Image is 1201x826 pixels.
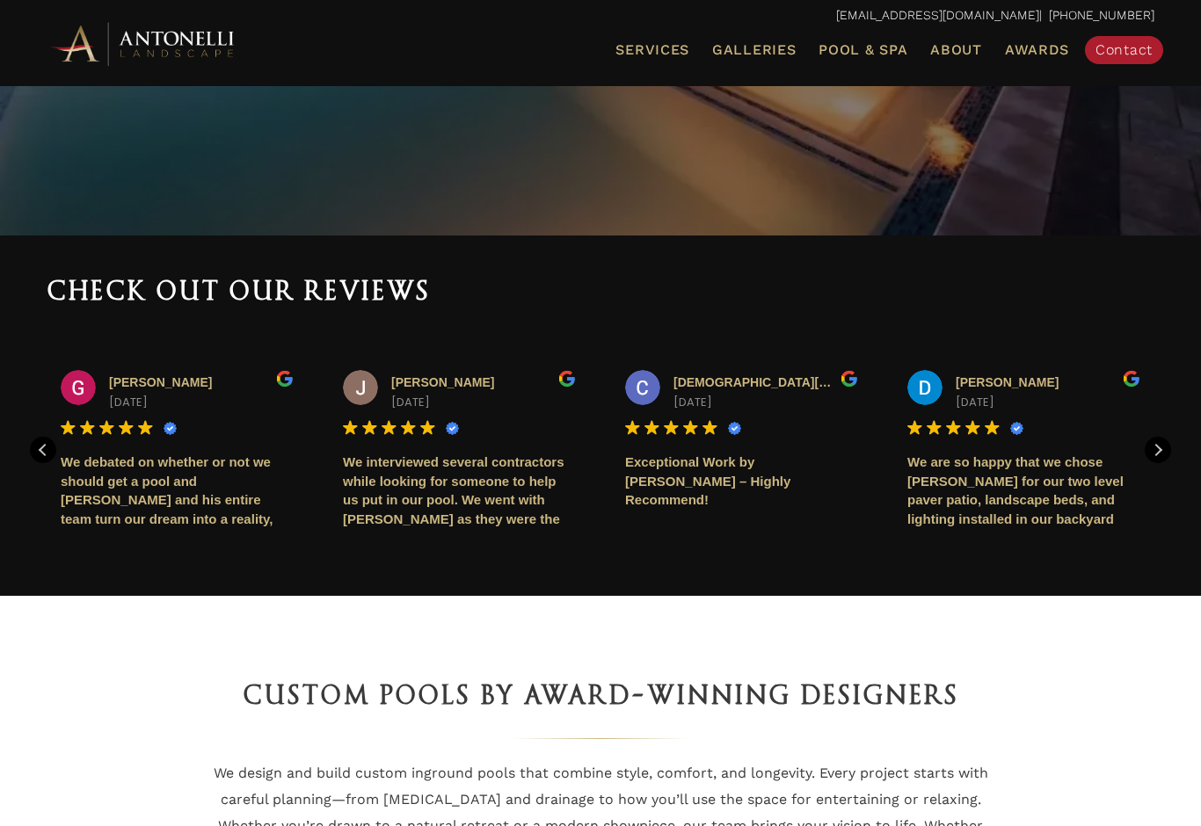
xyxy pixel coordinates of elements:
[956,395,1140,410] div: [DATE]
[47,4,1154,27] p: | [PHONE_NUMBER]
[702,420,717,435] img: Google
[391,395,576,410] div: [DATE]
[712,41,796,58] span: Galleries
[420,420,435,435] img: Google
[625,453,858,529] div: Exceptional Work by [PERSON_NAME] – Highly Recommend! I hired [PERSON_NAME] Landscaping for a com...
[343,453,576,529] div: We interviewed several contractors while looking for someone to help us put in our pool. We went ...
[343,420,358,435] img: Google
[907,453,1140,529] div: We are so happy that we chose [PERSON_NAME] for our two level paver patio, landscape beds, and li...
[362,420,377,435] img: Google
[1145,437,1171,463] div: Next review
[109,395,294,410] div: [DATE]
[946,420,961,435] img: Google
[819,41,907,58] span: Pool & Spa
[664,420,679,435] img: Google
[705,39,803,62] a: Galleries
[927,420,942,435] img: Google
[1095,41,1153,58] span: Contact
[907,420,922,435] img: Google
[836,8,1039,22] a: [EMAIL_ADDRESS][DOMAIN_NAME]
[930,43,982,57] span: About
[30,437,56,463] div: Previous review
[1005,41,1069,58] span: Awards
[276,370,294,388] img: Google
[47,276,431,306] span: Check out our reviews
[99,420,114,435] img: Google
[673,370,858,395] div: [DEMOGRAPHIC_DATA][PERSON_NAME]
[923,39,989,62] a: About
[985,420,1000,435] img: Google
[343,370,378,405] img: Josh Richards profile picture
[61,370,96,405] img: Gjon Dushaj profile picture
[61,453,294,529] div: We debated on whether or not we should get a pool and [PERSON_NAME] and his entire team turn our ...
[841,370,858,388] img: Google
[1123,370,1140,388] img: Google
[812,39,914,62] a: Pool & Spa
[644,420,659,435] img: Google
[61,420,76,435] img: Google
[625,370,660,405] img: Christian Palushaj profile picture
[80,420,95,435] img: Google
[998,39,1076,62] a: Awards
[683,420,698,435] img: Google
[401,420,416,435] img: Google
[907,370,943,405] img: Debbie Marvin profile picture
[47,19,240,68] img: Antonelli Horizontal Logo
[243,680,959,710] span: Custom Pools by Award-Winning Designers
[1085,36,1163,64] a: Contact
[625,420,640,435] img: Google
[138,420,153,435] img: Google
[965,420,980,435] img: Google
[673,395,858,410] div: [DATE]
[109,370,294,395] div: [PERSON_NAME]
[119,420,134,435] img: Google
[558,370,576,388] img: Google
[608,39,696,62] a: Services
[956,370,1140,395] div: [PERSON_NAME]
[382,420,397,435] img: Google
[391,370,576,395] div: [PERSON_NAME]
[615,43,689,57] span: Services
